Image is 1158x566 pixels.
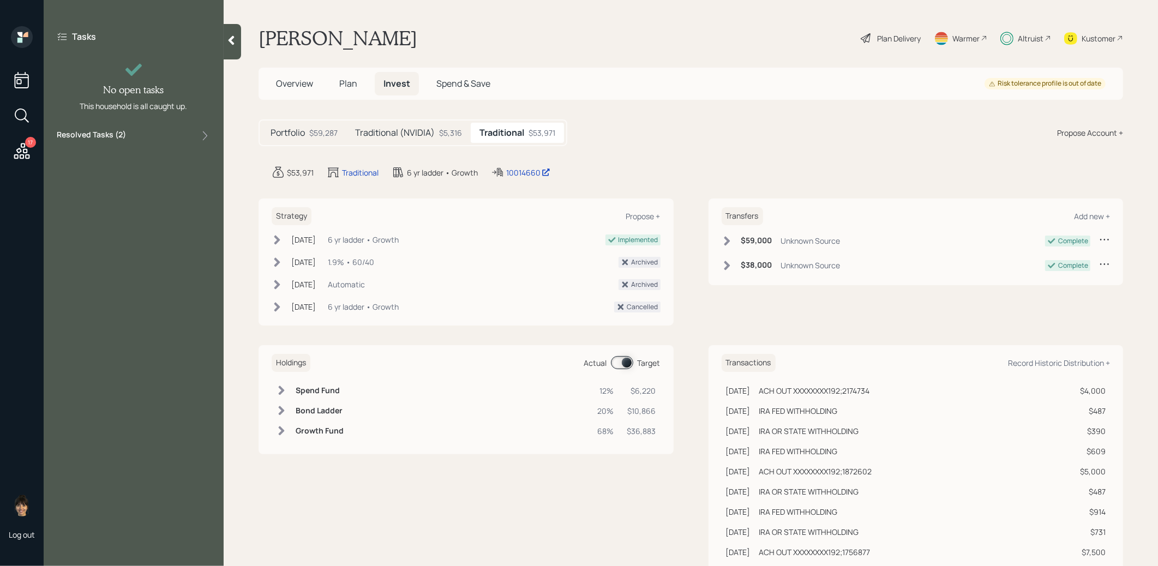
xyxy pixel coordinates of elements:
[626,211,661,221] div: Propose +
[638,357,661,369] div: Target
[383,77,410,89] span: Invest
[291,279,316,290] div: [DATE]
[598,405,614,417] div: 20%
[759,486,859,497] div: IRA OR STATE WITHHOLDING
[328,234,399,245] div: 6 yr ladder • Growth
[989,79,1101,88] div: Risk tolerance profile is out of date
[328,301,399,312] div: 6 yr ladder • Growth
[296,426,344,436] h6: Growth Fund
[759,526,859,538] div: IRA OR STATE WITHHOLDING
[272,207,311,225] h6: Strategy
[328,279,365,290] div: Automatic
[529,127,555,139] div: $53,971
[296,386,344,395] h6: Spend Fund
[741,261,772,270] h6: $38,000
[1077,506,1106,517] div: $914
[1077,526,1106,538] div: $731
[726,506,751,517] div: [DATE]
[726,385,751,396] div: [DATE]
[726,425,751,437] div: [DATE]
[25,137,36,148] div: 17
[1058,236,1088,246] div: Complete
[1058,261,1088,270] div: Complete
[479,128,524,138] h5: Traditional
[741,236,772,245] h6: $59,000
[781,235,841,246] div: Unknown Source
[342,167,379,178] div: Traditional
[1082,33,1115,44] div: Kustomer
[877,33,921,44] div: Plan Delivery
[722,354,776,372] h6: Transactions
[328,256,374,268] div: 1.9% • 60/40
[104,84,164,96] h4: No open tasks
[1077,486,1106,497] div: $487
[722,207,763,225] h6: Transfers
[506,167,550,178] div: 10014660
[1077,385,1106,396] div: $4,000
[272,354,310,372] h6: Holdings
[291,256,316,268] div: [DATE]
[291,301,316,312] div: [DATE]
[781,260,841,271] div: Unknown Source
[627,405,656,417] div: $10,866
[11,495,33,516] img: treva-nostdahl-headshot.png
[726,445,751,457] div: [DATE]
[1077,445,1106,457] div: $609
[1077,466,1106,477] div: $5,000
[759,466,872,477] div: ACH OUT XXXXXXXX192;1872602
[627,385,656,396] div: $6,220
[598,385,614,396] div: 12%
[632,280,658,290] div: Archived
[726,526,751,538] div: [DATE]
[72,31,96,43] label: Tasks
[759,546,871,558] div: ACH OUT XXXXXXXX192;1756877
[619,235,658,245] div: Implemented
[287,167,314,178] div: $53,971
[598,425,614,437] div: 68%
[276,77,313,89] span: Overview
[439,127,462,139] div: $5,316
[759,405,838,417] div: IRA FED WITHHOLDING
[355,128,435,138] h5: Traditional (NVIDIA)
[1077,425,1106,437] div: $390
[1077,546,1106,558] div: $7,500
[759,506,838,517] div: IRA FED WITHHOLDING
[627,425,656,437] div: $36,883
[726,486,751,497] div: [DATE]
[1077,405,1106,417] div: $487
[726,466,751,477] div: [DATE]
[759,445,838,457] div: IRA FED WITHHOLDING
[291,234,316,245] div: [DATE]
[952,33,980,44] div: Warmer
[9,529,35,540] div: Log out
[57,129,126,142] label: Resolved Tasks ( 2 )
[1018,33,1043,44] div: Altruist
[759,385,870,396] div: ACH OUT XXXXXXXX192;2174734
[271,128,305,138] h5: Portfolio
[726,405,751,417] div: [DATE]
[259,26,417,50] h1: [PERSON_NAME]
[1057,127,1123,139] div: Propose Account +
[632,257,658,267] div: Archived
[726,546,751,558] div: [DATE]
[407,167,478,178] div: 6 yr ladder • Growth
[339,77,357,89] span: Plan
[436,77,490,89] span: Spend & Save
[584,357,607,369] div: Actual
[1074,211,1110,221] div: Add new +
[296,406,344,416] h6: Bond Ladder
[627,302,658,312] div: Cancelled
[1008,358,1110,368] div: Record Historic Distribution +
[80,100,188,112] div: This household is all caught up.
[759,425,859,437] div: IRA OR STATE WITHHOLDING
[309,127,338,139] div: $59,287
